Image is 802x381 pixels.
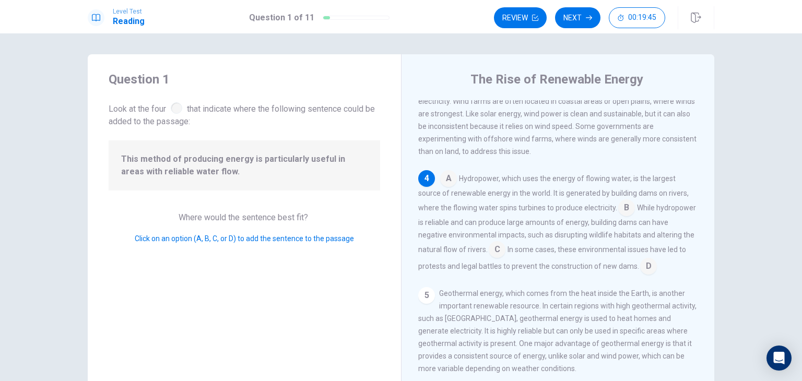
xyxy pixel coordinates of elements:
[489,241,505,258] span: C
[113,15,145,28] h1: Reading
[418,72,697,156] span: Wind power is another growing source of renewable energy. Wind turbines, which look like large fa...
[628,14,656,22] span: 00:19:45
[418,174,689,212] span: Hydropower, which uses the energy of flowing water, is the largest source of renewable energy in ...
[418,170,435,187] div: 4
[109,100,380,128] span: Look at the four that indicate where the following sentence could be added to the passage:
[494,7,547,28] button: Review
[440,170,457,187] span: A
[179,212,310,222] span: Where would the sentence best fit?
[249,11,314,24] h1: Question 1 of 11
[470,71,643,88] h4: The Rise of Renewable Energy
[113,8,145,15] span: Level Test
[418,287,435,304] div: 5
[121,153,368,178] span: This method of producing energy is particularly useful in areas with reliable water flow.
[766,346,792,371] div: Open Intercom Messenger
[418,245,686,270] span: In some cases, these environmental issues have led to protests and legal battles to prevent the c...
[135,234,354,243] span: Click on an option (A, B, C, or D) to add the sentence to the passage
[109,71,380,88] h4: Question 1
[555,7,600,28] button: Next
[640,258,657,275] span: D
[618,199,635,216] span: B
[609,7,665,28] button: 00:19:45
[418,289,697,373] span: Geothermal energy, which comes from the heat inside the Earth, is another important renewable res...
